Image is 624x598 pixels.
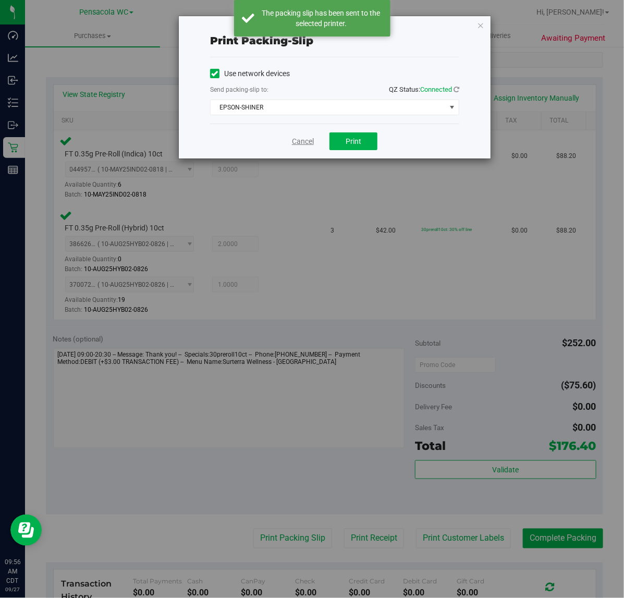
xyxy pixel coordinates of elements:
a: Cancel [292,136,314,147]
iframe: Resource center [10,515,42,546]
span: QZ Status: [389,86,459,93]
span: Print packing-slip [210,34,313,47]
label: Use network devices [210,68,290,79]
label: Send packing-slip to: [210,85,268,94]
div: The packing slip has been sent to the selected printer. [260,8,383,29]
span: Print [346,137,361,145]
button: Print [329,132,377,150]
span: EPSON-SHINER [211,100,446,115]
span: select [446,100,459,115]
span: Connected [420,86,452,93]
